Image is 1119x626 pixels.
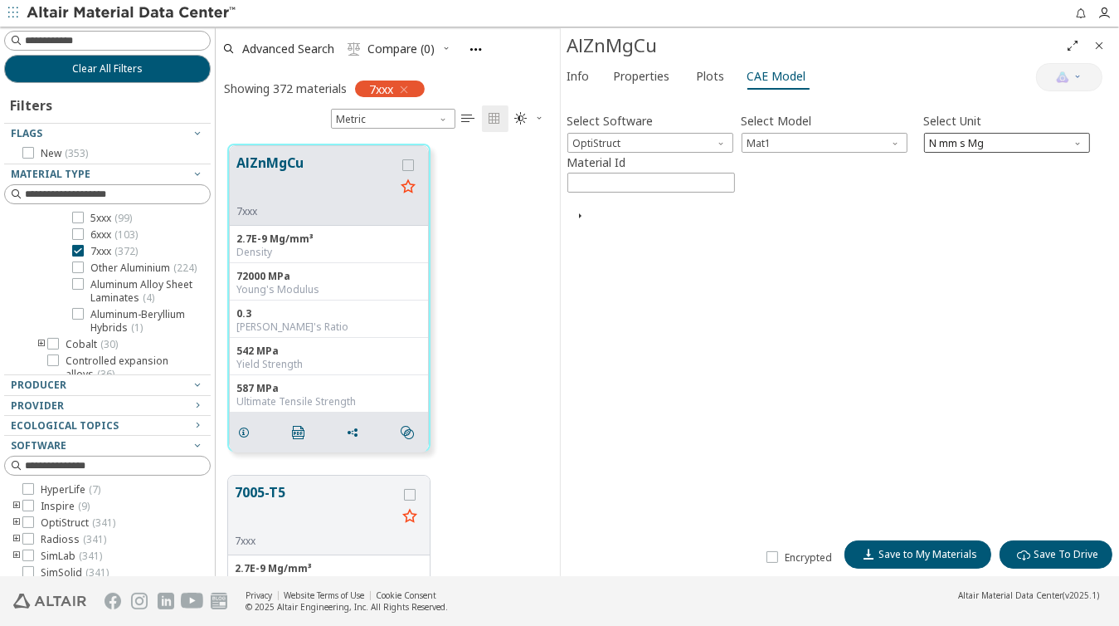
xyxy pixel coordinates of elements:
span: ( 372 ) [114,244,138,258]
button: AlZnMgCu [236,153,395,205]
span: Plots [697,63,725,90]
img: Altair Material Data Center [27,5,238,22]
i:  [292,426,305,439]
img: Altair Engineering [13,594,86,609]
span: ( 353 ) [65,146,88,160]
div: 542 MPa [236,345,421,358]
span: N mm s Mg [924,133,1090,153]
button: Full Screen [1059,32,1086,59]
span: Mat1 [742,133,907,153]
a: Privacy [246,589,272,601]
span: ( 341 ) [85,565,109,580]
span: Info [567,63,590,90]
span: ( 7 ) [89,482,100,496]
span: Provider [11,399,64,413]
i:  [462,112,475,125]
span: ( 341 ) [92,516,115,530]
div: Young's Modulus [236,283,421,296]
a: Cookie Consent [376,589,436,601]
span: Controlled expansion alloys [66,355,204,381]
button: Favorite [395,174,421,201]
div: 72000 MPa [236,270,421,283]
button: Save To Drive [1000,540,1112,569]
span: New [41,147,88,160]
label: Select Unit [924,109,982,133]
span: Aluminum Alloy Sheet Laminates [90,278,204,305]
span: Save to My Materials [878,548,977,561]
span: 7xxx [369,81,393,96]
span: Ecological Topics [11,418,119,433]
button: Save to My Materials [844,540,991,569]
span: 6xxx [90,228,138,242]
span: Radioss [41,533,106,546]
button: Software [4,436,211,456]
button: Tile View [482,105,508,132]
label: Select Software [567,109,654,133]
div: 587 MPa [236,382,421,395]
button: Close [1086,32,1112,59]
div: 7xxx [235,535,397,548]
div: AlZnMgCu [567,32,1060,59]
i: toogle group [11,516,22,530]
input: Start Number [568,174,734,192]
span: Metric [331,109,455,129]
span: Clear All Filters [72,62,143,76]
span: Properties [614,63,670,90]
button: Favorite [397,504,423,531]
label: Material Id [567,153,735,173]
span: Advanced Search [242,43,334,55]
a: Website Terms of Use [284,589,364,601]
div: Unit System [331,109,455,129]
span: Cobalt [66,338,118,351]
button: Provider [4,396,211,416]
span: ( 341 ) [83,532,106,546]
i:  [348,42,361,56]
span: ( 4 ) [143,291,154,305]
div: Yield Strength [236,358,421,371]
button: AI Copilot [1036,63,1102,91]
div: [PERSON_NAME]'s Ratio [236,320,421,334]
span: Altair Material Data Center [958,589,1063,601]
span: 7xxx [90,245,138,258]
button: Clear All Filters [4,55,211,83]
span: SimLab [41,550,102,563]
span: Software [11,438,66,452]
span: Other Aluminium [90,262,197,275]
span: Aluminum-Beryllium Hybrids [90,308,204,335]
div: Density [235,575,423,589]
span: HyperLife [41,483,100,496]
div: Model [742,133,907,153]
button: Close [567,209,594,223]
span: Material Type [11,167,90,181]
button: Share [338,416,373,449]
span: ( 103 ) [114,227,138,242]
span: Encrypted [785,551,832,565]
span: ( 224 ) [173,261,197,275]
span: OptiStruct [41,516,115,530]
i: toogle group [11,500,22,513]
div: grid [216,132,560,576]
div: (v2025.1) [958,589,1099,601]
span: SimSolid [41,566,109,580]
button: Table View [455,105,482,132]
span: Flags [11,126,42,140]
button: Producer [4,375,211,395]
span: OptiStruct [567,133,733,153]
span: Save To Drive [1034,548,1098,561]
i:  [401,426,414,439]
button: Flags [4,124,211,144]
div: Showing 372 materials [224,81,347,96]
i: toogle group [11,533,22,546]
div: 2.7E-9 Mg/mm³ [235,562,423,575]
button: Similar search [393,416,428,449]
button: Theme [508,105,552,132]
span: ( 1 ) [131,320,143,335]
div: 2.7E-9 Mg/mm³ [236,232,421,246]
div: 7xxx [236,205,395,218]
button: 7005-T5 [235,482,397,535]
i:  [515,112,528,125]
span: Producer [11,378,66,392]
span: ( 9 ) [78,499,90,513]
div: Filters [4,83,61,123]
i:  [489,112,502,125]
